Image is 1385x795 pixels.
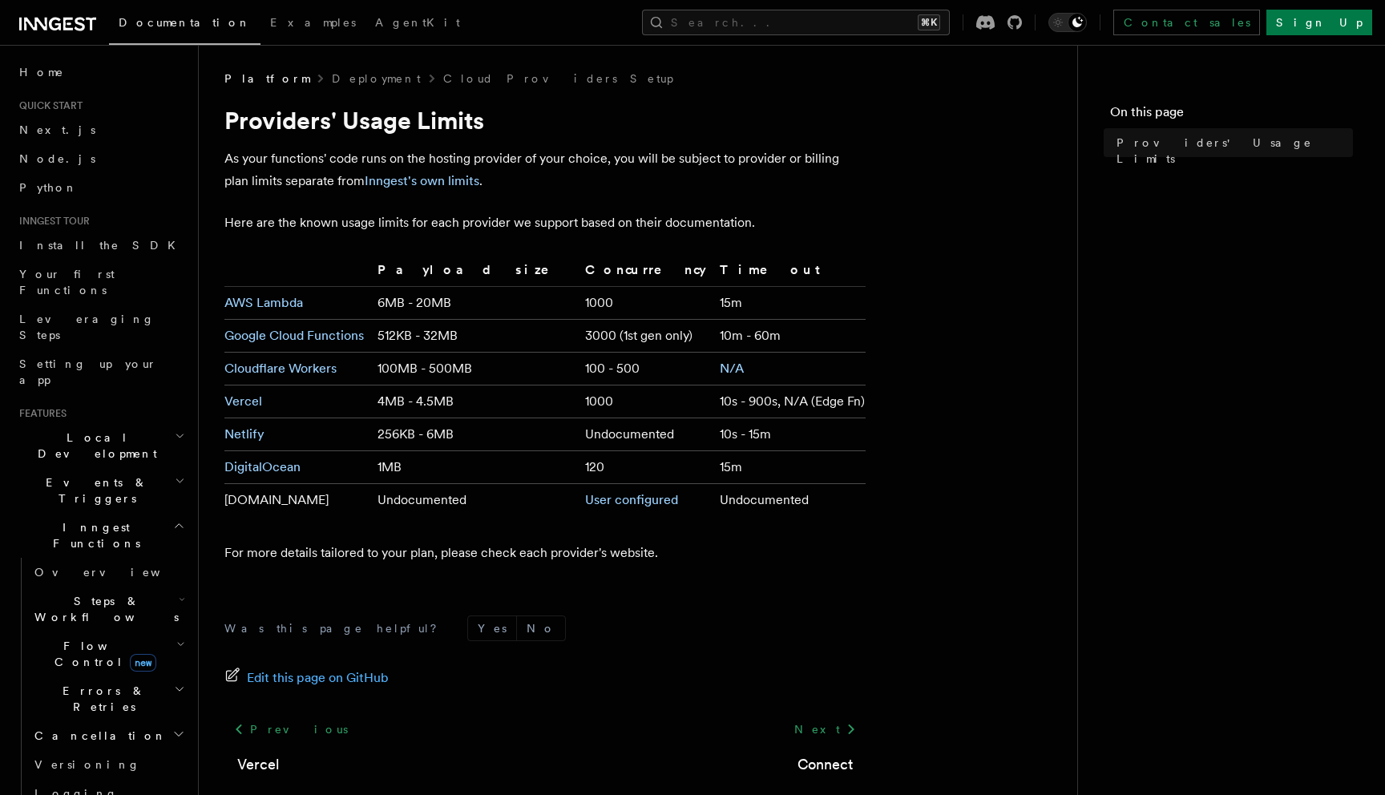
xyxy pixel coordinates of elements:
[28,558,188,587] a: Overview
[224,542,866,564] p: For more details tailored to your plan, please check each provider's website.
[1116,135,1353,167] span: Providers' Usage Limits
[270,16,356,29] span: Examples
[247,667,389,689] span: Edit this page on GitHub
[13,468,188,513] button: Events & Triggers
[332,71,421,87] a: Deployment
[28,632,188,676] button: Flow Controlnew
[260,5,365,43] a: Examples
[28,638,176,670] span: Flow Control
[371,320,579,353] td: 512KB - 32MB
[13,305,188,349] a: Leveraging Steps
[13,407,67,420] span: Features
[13,58,188,87] a: Home
[19,64,64,80] span: Home
[13,231,188,260] a: Install the SDK
[19,268,115,297] span: Your first Functions
[713,385,866,418] td: 10s - 900s, N/A (Edge Fn)
[1113,10,1260,35] a: Contact sales
[28,750,188,779] a: Versioning
[579,260,713,287] th: Concurrency
[371,451,579,484] td: 1MB
[579,418,713,451] td: Undocumented
[13,474,175,506] span: Events & Triggers
[797,753,853,776] a: Connect
[224,459,301,474] a: DigitalOcean
[13,513,188,558] button: Inngest Functions
[1110,103,1353,128] h4: On this page
[19,313,155,341] span: Leveraging Steps
[1048,13,1087,32] button: Toggle dark mode
[119,16,251,29] span: Documentation
[713,484,866,517] td: Undocumented
[224,295,303,310] a: AWS Lambda
[13,115,188,144] a: Next.js
[371,260,579,287] th: Payload size
[371,418,579,451] td: 256KB - 6MB
[13,260,188,305] a: Your first Functions
[130,654,156,672] span: new
[109,5,260,45] a: Documentation
[224,484,371,517] td: [DOMAIN_NAME]
[579,451,713,484] td: 120
[224,147,866,192] p: As your functions' code runs on the hosting provider of your choice, you will be subject to provi...
[713,451,866,484] td: 15m
[28,728,167,744] span: Cancellation
[713,260,866,287] th: Timeout
[34,566,200,579] span: Overview
[224,393,262,409] a: Vercel
[237,753,279,776] a: Vercel
[713,418,866,451] td: 10s - 15m
[1266,10,1372,35] a: Sign Up
[28,676,188,721] button: Errors & Retries
[28,683,174,715] span: Errors & Retries
[365,173,479,188] a: Inngest's own limits
[13,144,188,173] a: Node.js
[13,215,90,228] span: Inngest tour
[585,492,678,507] a: User configured
[918,14,940,30] kbd: ⌘K
[371,353,579,385] td: 100MB - 500MB
[34,758,140,771] span: Versioning
[13,430,175,462] span: Local Development
[579,385,713,418] td: 1000
[28,587,188,632] button: Steps & Workflows
[19,123,95,136] span: Next.js
[713,320,866,353] td: 10m - 60m
[224,212,866,234] p: Here are the known usage limits for each provider we support based on their documentation.
[19,181,78,194] span: Python
[468,616,516,640] button: Yes
[713,287,866,320] td: 15m
[13,99,83,112] span: Quick start
[224,106,866,135] h1: Providers' Usage Limits
[224,71,309,87] span: Platform
[517,616,565,640] button: No
[224,328,364,343] a: Google Cloud Functions
[224,426,264,442] a: Netlify
[371,385,579,418] td: 4MB - 4.5MB
[224,667,389,689] a: Edit this page on GitHub
[785,715,866,744] a: Next
[28,593,179,625] span: Steps & Workflows
[642,10,950,35] button: Search...⌘K
[365,5,470,43] a: AgentKit
[579,320,713,353] td: 3000 (1st gen only)
[443,71,673,87] a: Cloud Providers Setup
[28,721,188,750] button: Cancellation
[13,423,188,468] button: Local Development
[19,152,95,165] span: Node.js
[579,353,713,385] td: 100 - 500
[13,173,188,202] a: Python
[224,715,357,744] a: Previous
[19,357,157,386] span: Setting up your app
[371,484,579,517] td: Undocumented
[224,620,448,636] p: Was this page helpful?
[371,287,579,320] td: 6MB - 20MB
[13,349,188,394] a: Setting up your app
[13,519,173,551] span: Inngest Functions
[1110,128,1353,173] a: Providers' Usage Limits
[224,361,337,376] a: Cloudflare Workers
[579,287,713,320] td: 1000
[19,239,185,252] span: Install the SDK
[720,361,744,376] a: N/A
[375,16,460,29] span: AgentKit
